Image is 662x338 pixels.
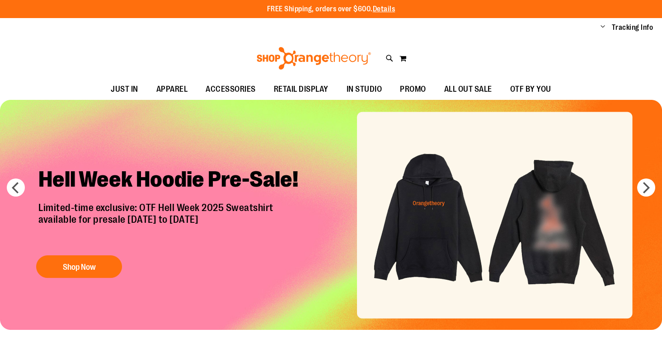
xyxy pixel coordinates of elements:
button: Account menu [601,23,605,32]
span: IN STUDIO [347,79,382,99]
h2: Hell Week Hoodie Pre-Sale! [32,159,314,202]
button: next [637,178,655,197]
a: Tracking Info [612,23,653,33]
span: APPAREL [156,79,188,99]
a: Hell Week Hoodie Pre-Sale! Limited-time exclusive: OTF Hell Week 2025 Sweatshirtavailable for pre... [32,159,314,282]
span: PROMO [400,79,426,99]
button: Shop Now [36,255,122,278]
span: JUST IN [111,79,138,99]
p: Limited-time exclusive: OTF Hell Week 2025 Sweatshirt available for presale [DATE] to [DATE] [32,202,314,246]
span: RETAIL DISPLAY [274,79,329,99]
button: prev [7,178,25,197]
img: Shop Orangetheory [255,47,372,70]
p: FREE Shipping, orders over $600. [267,4,395,14]
span: ALL OUT SALE [444,79,492,99]
span: OTF BY YOU [510,79,551,99]
span: ACCESSORIES [206,79,256,99]
a: Details [373,5,395,13]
